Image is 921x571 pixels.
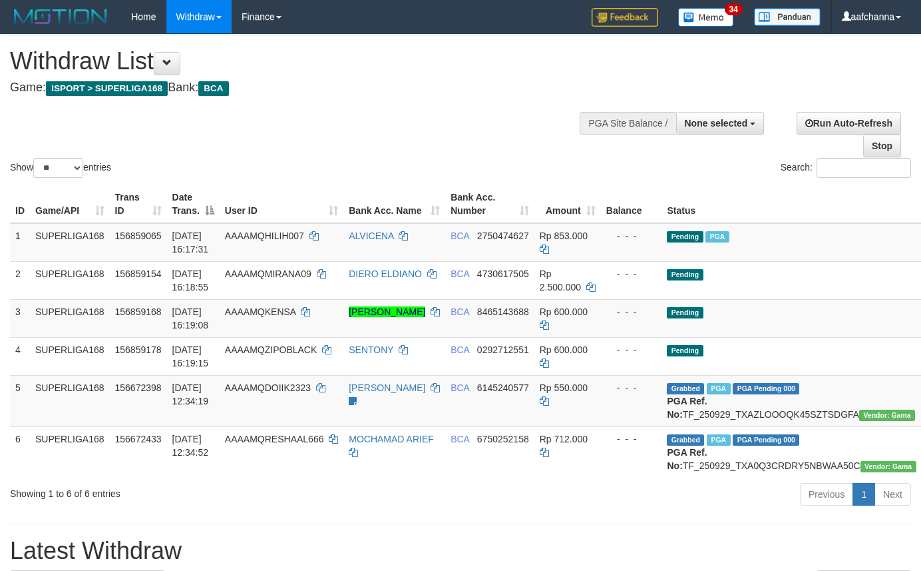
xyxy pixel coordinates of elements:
a: DIERO ELDIANO [349,269,422,279]
span: ISPORT > SUPERLIGA168 [46,81,168,96]
label: Show entries [10,158,111,178]
td: SUPERLIGA168 [30,426,110,478]
td: 1 [10,223,30,262]
img: panduan.png [754,8,821,26]
td: 5 [10,375,30,426]
span: BCA [451,269,469,279]
span: AAAAMQKENSA [225,306,296,317]
span: Rp 2.500.000 [540,269,581,292]
span: Vendor URL: https://trx31.1velocity.biz [859,410,915,421]
img: Button%20Memo.svg [678,8,734,27]
a: SENTONY [349,344,393,355]
a: [PERSON_NAME] [349,382,425,393]
span: 34 [725,3,743,15]
span: Rp 550.000 [540,382,588,393]
div: PGA Site Balance / [580,112,675,135]
span: Marked by aafsoycanthlai [707,383,730,394]
span: AAAAMQHILIH007 [225,231,304,241]
a: 1 [852,483,875,506]
td: TF_250929_TXA0Q3CRDRY5NBWAA50C [661,426,921,478]
input: Search: [817,158,911,178]
td: 3 [10,299,30,337]
span: BCA [451,231,469,241]
h1: Withdraw List [10,48,601,75]
a: Next [874,483,911,506]
td: SUPERLIGA168 [30,299,110,337]
span: Pending [667,307,703,318]
span: Copy 6750252158 to clipboard [477,434,529,444]
span: Marked by aafsoycanthlai [707,434,730,446]
a: Previous [800,483,853,506]
label: Search: [781,158,911,178]
span: 156859168 [115,306,162,317]
div: - - - [606,305,657,318]
span: Grabbed [667,434,704,446]
a: [PERSON_NAME] [349,306,425,317]
div: - - - [606,343,657,356]
span: [DATE] 16:17:31 [172,231,209,255]
span: Vendor URL: https://trx31.1velocity.biz [860,461,916,472]
span: BCA [451,344,469,355]
span: Rp 853.000 [540,231,588,241]
span: Copy 8465143688 to clipboard [477,306,529,317]
span: AAAAMQMIRANA09 [225,269,311,279]
td: SUPERLIGA168 [30,261,110,299]
span: [DATE] 16:19:15 [172,344,209,368]
td: TF_250929_TXAZLOOOQK45SZTSDGFA [661,375,921,426]
span: Marked by aafsoycanthlai [705,231,729,243]
td: SUPERLIGA168 [30,223,110,262]
span: BCA [451,382,469,393]
span: Copy 0292712551 to clipboard [477,344,529,355]
th: Bank Acc. Name: activate to sort column ascending [343,185,445,223]
th: ID [10,185,30,223]
button: None selected [676,112,765,135]
span: [DATE] 16:19:08 [172,306,209,330]
span: 156672398 [115,382,162,393]
td: 4 [10,337,30,375]
span: 156859154 [115,269,162,279]
td: 2 [10,261,30,299]
span: None selected [685,118,748,129]
span: 156859178 [115,344,162,355]
span: 156672433 [115,434,162,444]
span: Pending [667,269,703,281]
h1: Latest Withdraw [10,538,911,564]
a: MOCHAMAD ARIEF [349,434,434,444]
img: MOTION_logo.png [10,7,111,27]
div: Showing 1 to 6 of 6 entries [10,482,374,500]
a: ALVICENA [349,231,393,241]
span: Rp 600.000 [540,306,588,317]
span: AAAAMQZIPOBLACK [225,344,317,355]
span: [DATE] 16:18:55 [172,269,209,292]
span: Pending [667,231,703,243]
th: Status [661,185,921,223]
th: User ID: activate to sort column ascending [220,185,343,223]
span: Copy 6145240577 to clipboard [477,382,529,393]
span: Grabbed [667,383,704,394]
span: AAAAMQDOIIK2323 [225,382,311,393]
td: SUPERLIGA168 [30,337,110,375]
span: Copy 2750474627 to clipboard [477,231,529,241]
span: [DATE] 12:34:52 [172,434,209,458]
th: Amount: activate to sort column ascending [534,185,601,223]
b: PGA Ref. No: [667,447,707,471]
a: Run Auto-Refresh [797,112,901,135]
span: BCA [451,306,469,317]
select: Showentries [33,158,83,178]
span: BCA [451,434,469,444]
span: BCA [198,81,228,96]
span: Pending [667,345,703,356]
img: Feedback.jpg [592,8,658,27]
a: Stop [863,135,901,157]
th: Balance [601,185,662,223]
div: - - - [606,229,657,243]
span: 156859065 [115,231,162,241]
span: PGA Pending [733,434,799,446]
div: - - - [606,267,657,281]
div: - - - [606,381,657,394]
span: Rp 600.000 [540,344,588,355]
div: - - - [606,432,657,446]
td: 6 [10,426,30,478]
span: AAAAMQRESHAAL666 [225,434,324,444]
th: Date Trans.: activate to sort column descending [167,185,220,223]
